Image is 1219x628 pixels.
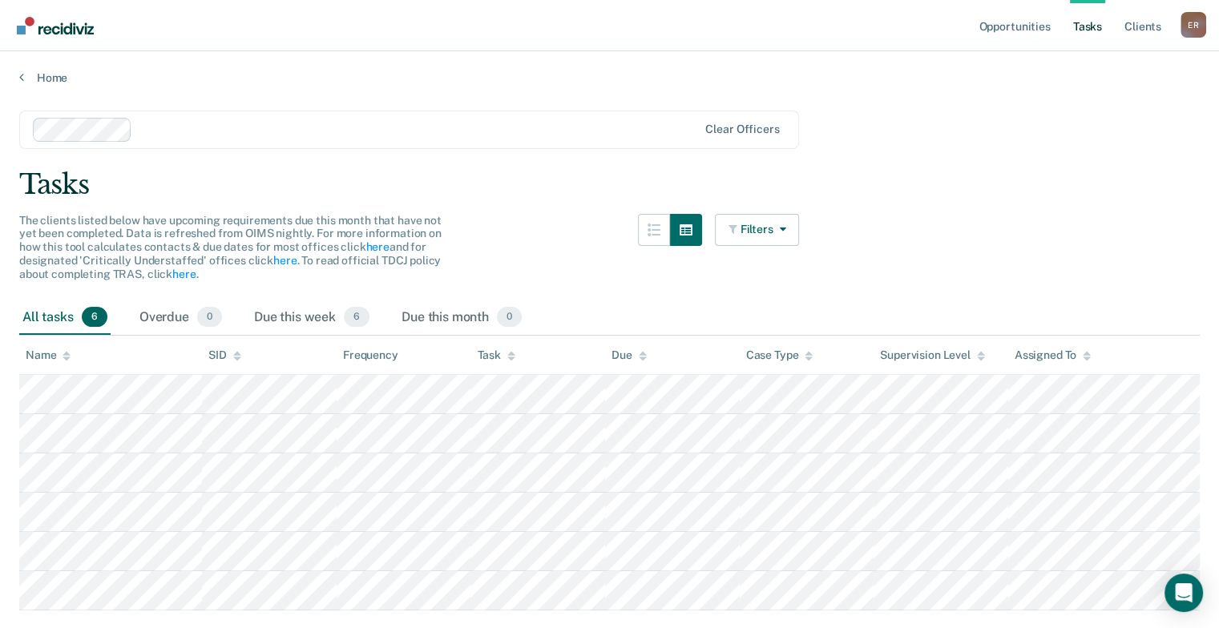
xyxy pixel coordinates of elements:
a: here [172,268,196,280]
a: here [365,240,389,253]
div: E R [1181,12,1206,38]
button: Profile dropdown button [1181,12,1206,38]
div: Frequency [343,348,398,362]
div: Overdue0 [136,300,225,336]
div: Name [26,348,71,362]
div: All tasks6 [19,300,111,336]
div: Task [477,348,515,362]
span: 0 [497,307,522,328]
button: Filters [715,214,800,246]
div: Due [612,348,647,362]
div: Tasks [19,168,1200,201]
div: Assigned To [1015,348,1091,362]
div: Open Intercom Messenger [1165,574,1203,612]
a: here [273,254,297,267]
img: Recidiviz [17,17,94,34]
div: Due this week6 [251,300,373,336]
div: Supervision Level [880,348,985,362]
a: Home [19,70,1200,85]
div: SID [208,348,241,362]
span: 6 [344,307,369,328]
span: 0 [197,307,222,328]
div: Clear officers [705,123,779,136]
div: Case Type [746,348,813,362]
span: 6 [82,307,107,328]
span: The clients listed below have upcoming requirements due this month that have not yet been complet... [19,214,442,280]
div: Due this month0 [398,300,525,336]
